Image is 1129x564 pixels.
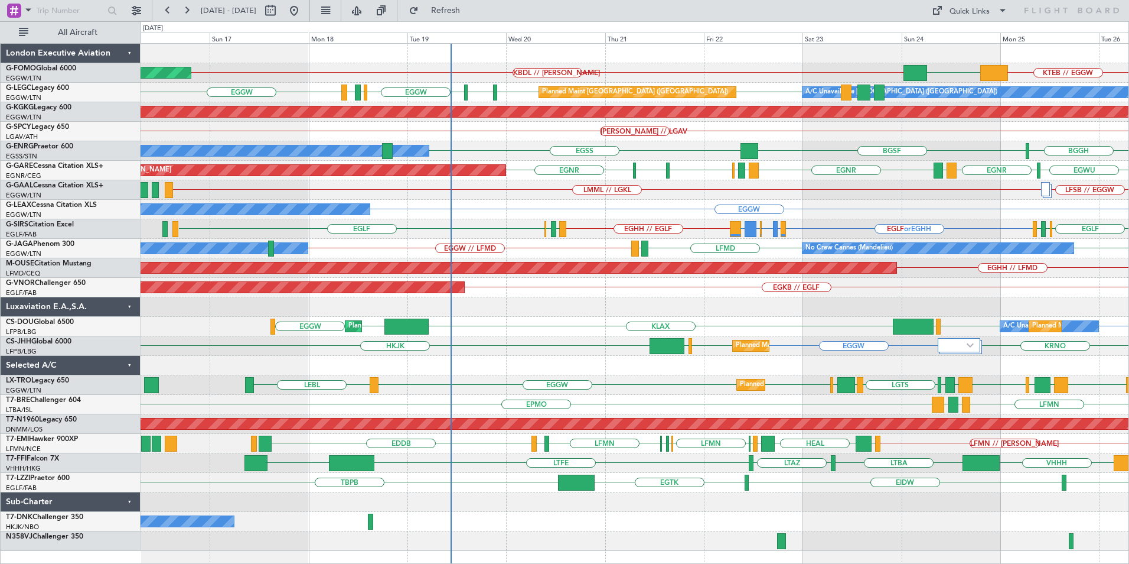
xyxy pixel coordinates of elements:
[421,7,471,15] span: Refresh
[802,33,901,43] div: Sat 23
[6,416,39,423] span: T7-N1960
[805,239,893,257] div: No Crew Cannes (Mandelieu)
[6,269,40,278] a: LFMD/CEQ
[6,338,71,345] a: CS-JHHGlobal 6000
[6,319,34,326] span: CS-DOU
[6,132,38,141] a: LGAV/ATH
[6,475,30,482] span: T7-LZZI
[13,23,128,42] button: All Aircraft
[6,319,74,326] a: CS-DOUGlobal 6500
[143,24,163,34] div: [DATE]
[6,182,103,189] a: G-GAALCessna Citation XLS+
[6,523,39,531] a: HKJK/NBO
[6,436,78,443] a: T7-EMIHawker 900XP
[6,221,74,228] a: G-SIRSCitation Excel
[6,163,33,170] span: G-GARE
[201,5,256,16] span: [DATE] - [DATE]
[6,241,74,248] a: G-JAGAPhenom 300
[6,484,37,492] a: EGLF/FAB
[6,514,32,521] span: T7-DNK
[6,397,81,404] a: T7-BREChallenger 604
[6,289,37,297] a: EGLF/FAB
[6,143,73,150] a: G-ENRGPraetor 600
[6,514,83,521] a: T7-DNKChallenger 350
[6,377,69,384] a: LX-TROLegacy 650
[6,280,35,287] span: G-VNOR
[309,33,407,43] div: Mon 18
[6,85,31,92] span: G-LEGC
[6,377,31,384] span: LX-TRO
[403,1,474,20] button: Refresh
[210,33,308,43] div: Sun 17
[6,347,37,356] a: LFPB/LBG
[6,328,37,336] a: LFPB/LBG
[6,260,34,267] span: M-OUSE
[949,6,990,18] div: Quick Links
[6,65,76,72] a: G-FOMOGlobal 6000
[6,93,41,102] a: EGGW/LTN
[1003,317,1052,335] div: A/C Unavailable
[6,455,59,462] a: T7-FFIFalcon 7X
[542,83,728,101] div: Planned Maint [GEOGRAPHIC_DATA] ([GEOGRAPHIC_DATA])
[6,280,86,287] a: G-VNORChallenger 650
[6,406,32,414] a: LTBA/ISL
[1000,33,1099,43] div: Mon 25
[6,425,43,434] a: DNMM/LOS
[805,83,997,101] div: A/C Unavailable [GEOGRAPHIC_DATA] ([GEOGRAPHIC_DATA])
[902,33,1000,43] div: Sun 24
[6,85,69,92] a: G-LEGCLegacy 600
[6,202,31,209] span: G-LEAX
[704,33,802,43] div: Fri 22
[407,33,506,43] div: Tue 19
[6,475,70,482] a: T7-LZZIPraetor 600
[6,124,69,131] a: G-SPCYLegacy 650
[6,386,41,395] a: EGGW/LTN
[6,338,31,345] span: CS-JHH
[6,143,34,150] span: G-ENRG
[6,182,33,189] span: G-GAAL
[6,533,83,540] a: N358VJChallenger 350
[6,163,103,170] a: G-GARECessna Citation XLS+
[6,104,34,111] span: G-KGKG
[6,191,41,200] a: EGGW/LTN
[736,337,922,355] div: Planned Maint [GEOGRAPHIC_DATA] ([GEOGRAPHIC_DATA])
[740,376,926,394] div: Planned Maint [GEOGRAPHIC_DATA] ([GEOGRAPHIC_DATA])
[6,152,37,161] a: EGSS/STN
[6,249,41,258] a: EGGW/LTN
[6,104,71,111] a: G-KGKGLegacy 600
[31,28,125,37] span: All Aircraft
[6,124,31,131] span: G-SPCY
[926,1,1013,20] button: Quick Links
[6,397,30,404] span: T7-BRE
[6,445,41,453] a: LFMN/NCE
[6,436,29,443] span: T7-EMI
[6,65,36,72] span: G-FOMO
[6,416,77,423] a: T7-N1960Legacy 650
[967,343,974,348] img: arrow-gray.svg
[6,533,32,540] span: N358VJ
[348,317,534,335] div: Planned Maint [GEOGRAPHIC_DATA] ([GEOGRAPHIC_DATA])
[6,210,41,219] a: EGGW/LTN
[111,33,210,43] div: Sat 16
[6,171,41,180] a: EGNR/CEG
[6,113,41,122] a: EGGW/LTN
[6,230,37,239] a: EGLF/FAB
[6,260,92,267] a: M-OUSECitation Mustang
[6,202,97,209] a: G-LEAXCessna Citation XLS
[6,464,41,473] a: VHHH/HKG
[6,221,28,228] span: G-SIRS
[36,2,104,20] input: Trip Number
[6,455,27,462] span: T7-FFI
[6,74,41,83] a: EGGW/LTN
[506,33,605,43] div: Wed 20
[605,33,704,43] div: Thu 21
[6,241,33,248] span: G-JAGA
